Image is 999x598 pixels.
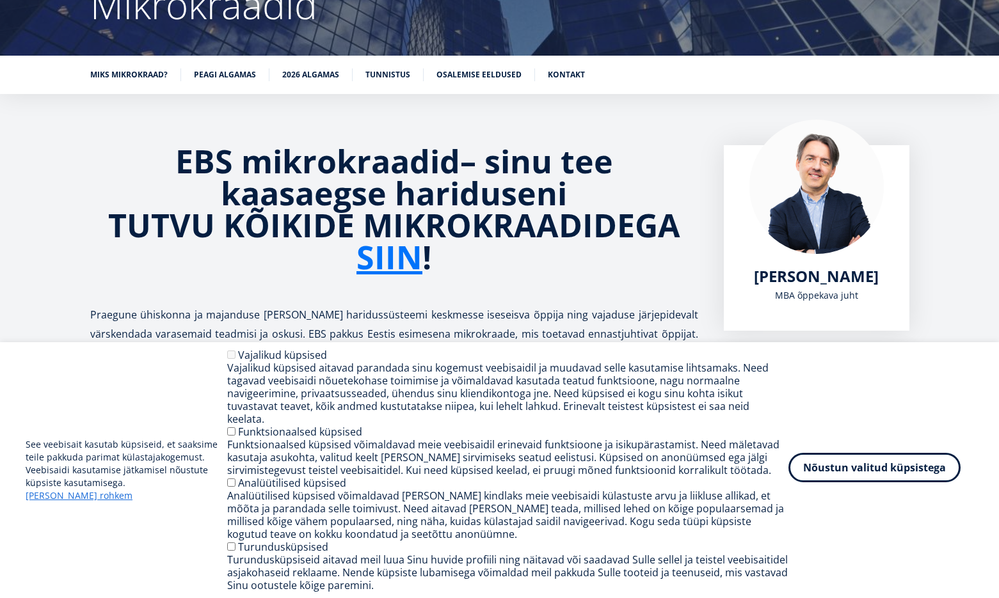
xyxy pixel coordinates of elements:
[754,265,879,287] span: [PERSON_NAME]
[749,286,884,305] div: MBA õppekava juht
[26,489,132,502] a: [PERSON_NAME] rohkem
[26,438,227,502] p: See veebisait kasutab küpsiseid, et saaksime teile pakkuda parimat külastajakogemust. Veebisaidi ...
[436,68,522,81] a: Osalemise eeldused
[749,120,884,254] img: Marko Rillo
[365,68,410,81] a: Tunnistus
[227,489,788,540] div: Analüütilised küpsised võimaldavad [PERSON_NAME] kindlaks meie veebisaidi külastuste arvu ja liik...
[175,139,460,183] strong: EBS mikrokraadid
[227,361,788,425] div: Vajalikud küpsised aitavad parandada sinu kogemust veebisaidil ja muudavad selle kasutamise lihts...
[356,241,422,273] a: SIIN
[548,68,585,81] a: Kontakt
[227,438,788,476] div: Funktsionaalsed küpsised võimaldavad meie veebisaidil erinevaid funktsioone ja isikupärastamist. ...
[754,267,879,286] a: [PERSON_NAME]
[238,348,327,362] label: Vajalikud küpsised
[90,68,168,81] a: Miks mikrokraad?
[108,139,680,279] strong: sinu tee kaasaegse hariduseni TUTVU KÕIKIDE MIKROKRAADIDEGA !
[194,68,256,81] a: Peagi algamas
[227,553,788,592] div: Turundusküpsiseid aitavad meil luua Sinu huvide profiili ning näitavad või saadavad Sulle sellel ...
[90,305,698,401] p: Praegune ühiskonna ja majanduse [PERSON_NAME] haridussüsteemi keskmesse iseseisva õppija ning vaj...
[238,425,362,439] label: Funktsionaalsed küpsised
[788,453,961,482] button: Nõustun valitud küpsistega
[238,476,346,490] label: Analüütilised küpsised
[460,139,476,183] strong: –
[238,540,328,554] label: Turundusküpsised
[282,68,339,81] a: 2026 algamas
